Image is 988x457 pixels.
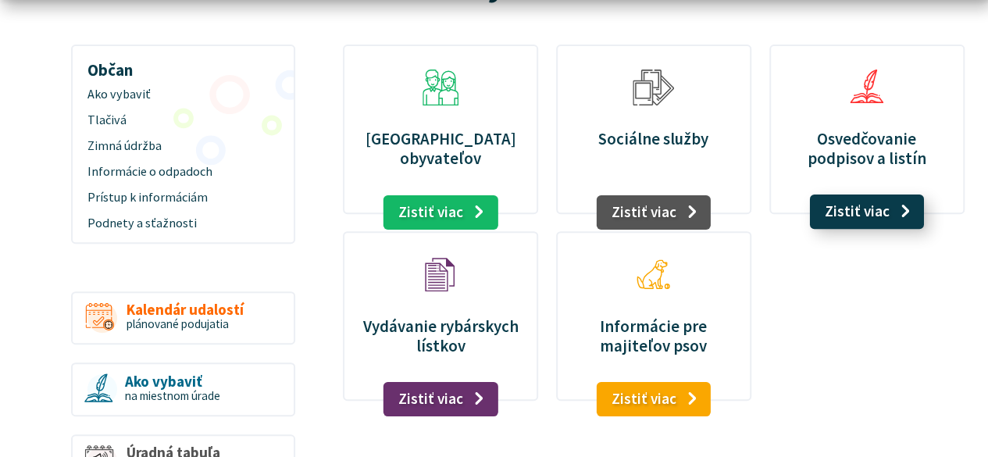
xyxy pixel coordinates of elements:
span: Prístup k informáciám [87,185,279,211]
span: Tlačivá [87,108,279,134]
p: Sociálne služby [576,129,732,148]
a: Tlačivá [79,108,288,134]
a: Zistiť viac [596,195,711,230]
a: Zistiť viac [383,195,498,230]
span: Kalendár udalostí [127,302,244,318]
a: Zistiť viac [383,382,498,416]
a: Zistiť viac [809,195,924,229]
a: Zimná údržba [79,134,288,159]
span: plánované podujatia [127,316,229,331]
a: Kalendár udalostí plánované podujatia [71,291,295,345]
a: Ako vybaviť na miestnom úrade [71,362,295,416]
span: na miestnom úrade [125,388,220,403]
a: Zistiť viac [596,382,711,416]
p: Informácie pre majiteľov psov [576,316,732,355]
p: Vydávanie rybárskych lístkov [362,316,519,355]
a: Ako vybaviť [79,82,288,108]
span: Informácie o odpadoch [87,159,279,185]
h3: Občan [79,49,288,82]
span: Ako vybaviť [125,373,220,390]
span: Zimná údržba [87,134,279,159]
span: Podnety a sťažnosti [87,210,279,236]
a: Prístup k informáciám [79,185,288,211]
p: [GEOGRAPHIC_DATA] obyvateľov [362,129,519,168]
span: Ako vybaviť [87,82,279,108]
p: Osvedčovanie podpisov a listín [788,129,944,168]
a: Podnety a sťažnosti [79,210,288,236]
a: Informácie o odpadoch [79,159,288,185]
